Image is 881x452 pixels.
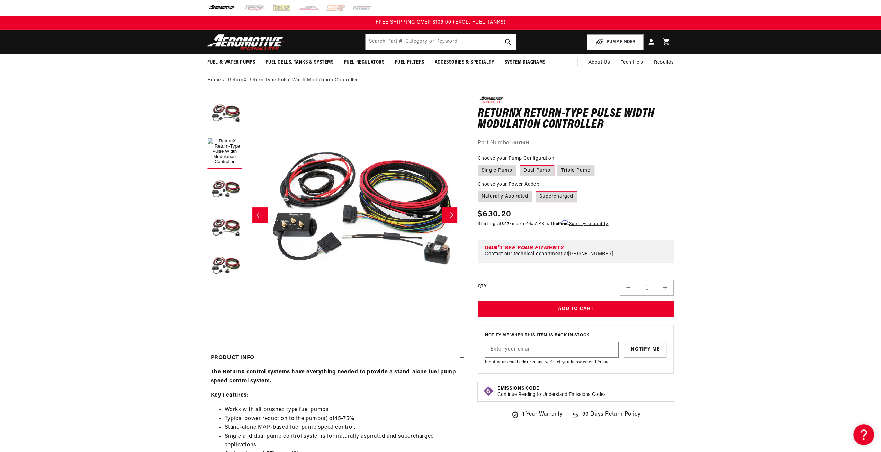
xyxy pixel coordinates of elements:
span: Rebuilds [654,59,674,67]
div: Part Number: [478,139,674,148]
span: Fuel Cells, Tanks & Systems [266,59,333,66]
a: Home [207,77,221,84]
li: ReturnX Return-Type Pulse Width Modulation Controller [228,77,358,84]
strong: Key Features: [211,392,249,398]
input: Search by Part Number, Category or Keyword [366,34,516,50]
legend: Choose your Pump Configuration: [478,155,556,162]
span: Fuel Regulators [344,59,385,66]
span: 45-75% [334,416,354,422]
label: QTY [478,284,486,290]
span: Fuel & Water Pumps [207,59,255,66]
span: Affirm [556,220,568,225]
span: About Us [588,60,610,65]
p: Contact our technical department at . [485,251,615,257]
summary: Rebuilds [649,54,679,71]
label: Triple Pump [557,165,594,176]
summary: Accessories & Specialty [430,54,500,71]
span: $630.20 [478,208,511,221]
img: Emissions code [483,385,494,397]
nav: breadcrumbs [207,77,674,84]
span: Tech Help [620,59,643,67]
button: Notify Me [624,342,667,358]
span: Notify me when this item is back in stock [485,332,667,339]
li: Single and dual pump control systems for naturally aspirated and supercharged applications. [225,432,460,450]
button: Load image 3 in gallery view [207,96,242,131]
a: 90 Days Return Policy [571,410,640,426]
a: 1 Year Warranty [511,410,563,419]
label: Dual Pump [520,165,554,176]
button: PUMP FINDER [587,34,644,50]
a: About Us [583,54,615,71]
button: Emissions CodeContinue Reading to Understand Emissions Codes [497,385,606,398]
img: Aeromotive [205,34,291,50]
media-gallery: Gallery Viewer [207,96,464,334]
summary: Product Info [207,348,464,368]
span: 90 Days Return Policy [582,410,640,426]
summary: Fuel & Water Pumps [202,54,261,71]
div: Don't See Your Fitment? [485,245,670,251]
li: Stand-alone MAP-based fuel pump speed control. [225,423,460,432]
span: Input your email address and we'll let you know when it's back [485,360,612,364]
summary: Fuel Filters [390,54,430,71]
li: Typical power reduction to the pump(s) of [225,415,460,424]
span: $57 [502,222,510,226]
h2: Product Info [211,354,254,363]
summary: Fuel Regulators [339,54,390,71]
a: See if you qualify - Learn more about Affirm Financing (opens in modal) [569,222,608,226]
button: search button [501,34,516,50]
p: Starting at /mo or 0% APR with . [478,221,608,227]
h1: ReturnX Return-Type Pulse Width Modulation Controller [478,108,674,130]
strong: Emissions Code [497,386,539,391]
summary: System Diagrams [500,54,551,71]
label: Supercharged [536,191,577,202]
strong: 66169 [513,140,529,146]
span: Fuel Filters [395,59,424,66]
button: Load image 2 in gallery view [207,172,242,207]
input: Enter your email [485,342,618,357]
button: Add to Cart [478,301,674,317]
span: Accessories & Specialty [435,59,494,66]
label: Naturally Aspirated [478,191,532,202]
legend: Choose your Power Adder: [478,181,540,188]
strong: The ReturnX control systems have everything needed to provide a stand-alone fuel pump speed contr... [211,369,456,384]
a: [PHONE_NUMBER] [568,251,613,257]
button: Load image 5 in gallery view [207,249,242,283]
label: Single Pump [478,165,516,176]
button: Slide right [442,207,457,223]
span: System Diagrams [505,59,546,66]
button: Slide left [252,207,268,223]
span: FREE SHIPPING OVER $109.00 (EXCL. FUEL TANKS) [376,20,506,25]
span: 1 Year Warranty [522,410,563,419]
button: Load image 1 in gallery view [207,134,242,169]
summary: Tech Help [615,54,648,71]
p: Continue Reading to Understand Emissions Codes [497,392,606,398]
button: Load image 4 in gallery view [207,211,242,245]
li: Works with all brushed type fuel pumps [225,406,460,415]
summary: Fuel Cells, Tanks & Systems [260,54,339,71]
